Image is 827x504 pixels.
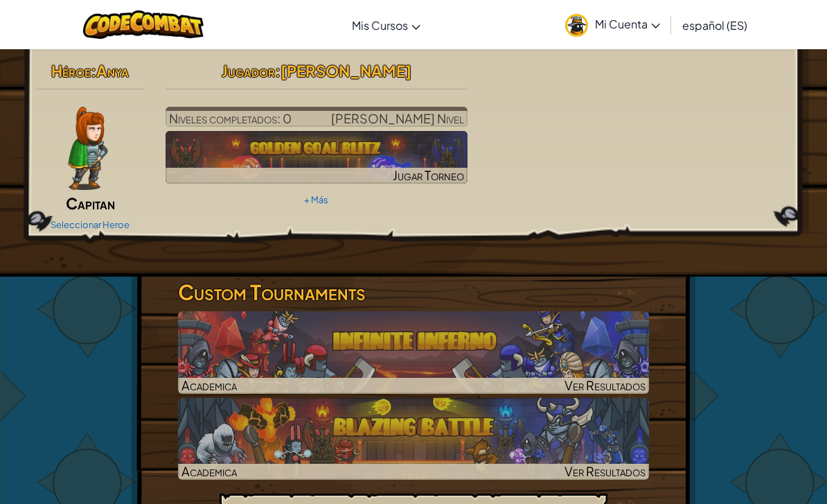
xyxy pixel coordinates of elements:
[91,61,96,80] span: :
[68,107,107,190] img: captain-pose.png
[675,6,754,44] a: español (ES)
[304,194,328,205] a: + Más
[166,131,468,184] img: Golden Goal
[51,219,130,230] a: Seleccionar Heroe
[352,18,408,33] span: Mis Cursos
[166,131,468,184] a: Jugar Torneo
[181,463,237,479] span: Academica
[166,107,468,127] a: Jugar Siguiente Nivel
[83,10,204,39] img: CodeCombat logo
[281,61,411,80] span: [PERSON_NAME]
[169,110,292,126] span: Niveles completados: 0
[178,311,649,394] a: AcademicaVer Resultados
[178,311,649,394] img: Infinite Inferno
[275,61,281,80] span: :
[178,398,649,480] a: AcademicaVer Resultados
[595,17,660,31] span: Mi Cuenta
[66,193,115,213] span: Capitan
[178,277,649,308] h3: Custom Tournaments
[564,377,646,393] span: Ver Resultados
[682,18,747,33] span: español (ES)
[181,377,237,393] span: Academica
[178,398,649,480] img: Blazing Battle
[51,61,91,80] span: Héroe
[345,6,427,44] a: Mis Cursos
[564,463,646,479] span: Ver Resultados
[393,167,464,183] span: Jugar Torneo
[96,61,129,80] span: Anya
[222,61,275,80] span: Jugador
[331,110,464,126] span: [PERSON_NAME] Nivel
[565,14,588,37] img: avatar
[558,3,667,46] a: Mi Cuenta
